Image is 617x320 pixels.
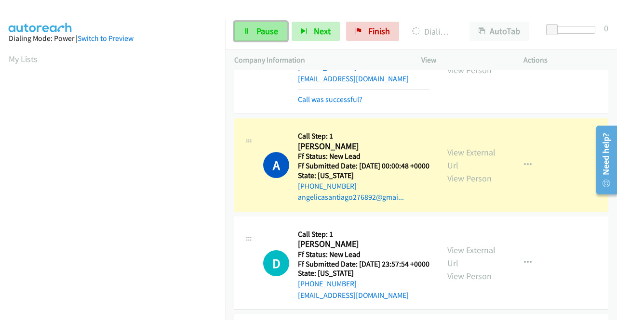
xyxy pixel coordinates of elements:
[604,22,608,35] div: 0
[298,152,429,161] h5: Ff Status: New Lead
[78,34,134,43] a: Switch to Preview
[298,141,427,152] h2: [PERSON_NAME]
[298,171,429,180] h5: State: [US_STATE]
[298,161,429,171] h5: Ff Submitted Date: [DATE] 00:00:48 +0000
[590,122,617,198] iframe: Resource Center
[523,54,608,66] p: Actions
[298,74,409,83] a: [EMAIL_ADDRESS][DOMAIN_NAME]
[234,54,404,66] p: Company Information
[314,26,331,37] span: Next
[346,22,399,41] a: Finish
[298,181,357,191] a: [PHONE_NUMBER]
[469,22,529,41] button: AutoTab
[447,173,492,184] a: View Person
[298,291,409,300] a: [EMAIL_ADDRESS][DOMAIN_NAME]
[298,250,429,259] h5: Ff Status: New Lead
[447,270,492,282] a: View Person
[298,259,429,269] h5: Ff Submitted Date: [DATE] 23:57:54 +0000
[292,22,340,41] button: Next
[447,244,496,269] a: View External Url
[9,33,217,44] div: Dialing Mode: Power |
[368,26,390,37] span: Finish
[298,192,404,202] a: angelicasantiago276892@gmai...
[447,147,496,171] a: View External Url
[447,64,492,76] a: View Person
[298,269,429,278] h5: State: [US_STATE]
[412,25,452,38] p: Dialing [PERSON_NAME]
[421,54,506,66] p: View
[263,250,289,276] h1: D
[234,22,287,41] a: Pause
[263,250,289,276] div: The call is yet to be attempted
[551,26,595,34] div: Delay between calls (in seconds)
[298,95,362,104] a: Call was successful?
[256,26,278,37] span: Pause
[298,131,429,141] h5: Call Step: 1
[298,230,429,239] h5: Call Step: 1
[263,152,289,178] h1: A
[298,239,427,250] h2: [PERSON_NAME]
[9,53,38,64] a: My Lists
[298,279,357,288] a: [PHONE_NUMBER]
